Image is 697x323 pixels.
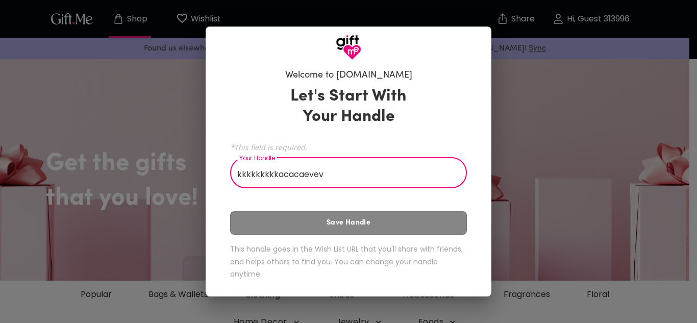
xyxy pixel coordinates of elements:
h6: This handle goes in the Wish List URL that you'll share with friends, and helps others to find yo... [230,243,467,281]
h6: Welcome to [DOMAIN_NAME] [285,69,412,82]
img: GiftMe Logo [336,35,361,60]
h3: Let's Start With Your Handle [278,86,419,127]
span: *This field is required. [230,142,467,152]
input: Your Handle [230,160,456,188]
